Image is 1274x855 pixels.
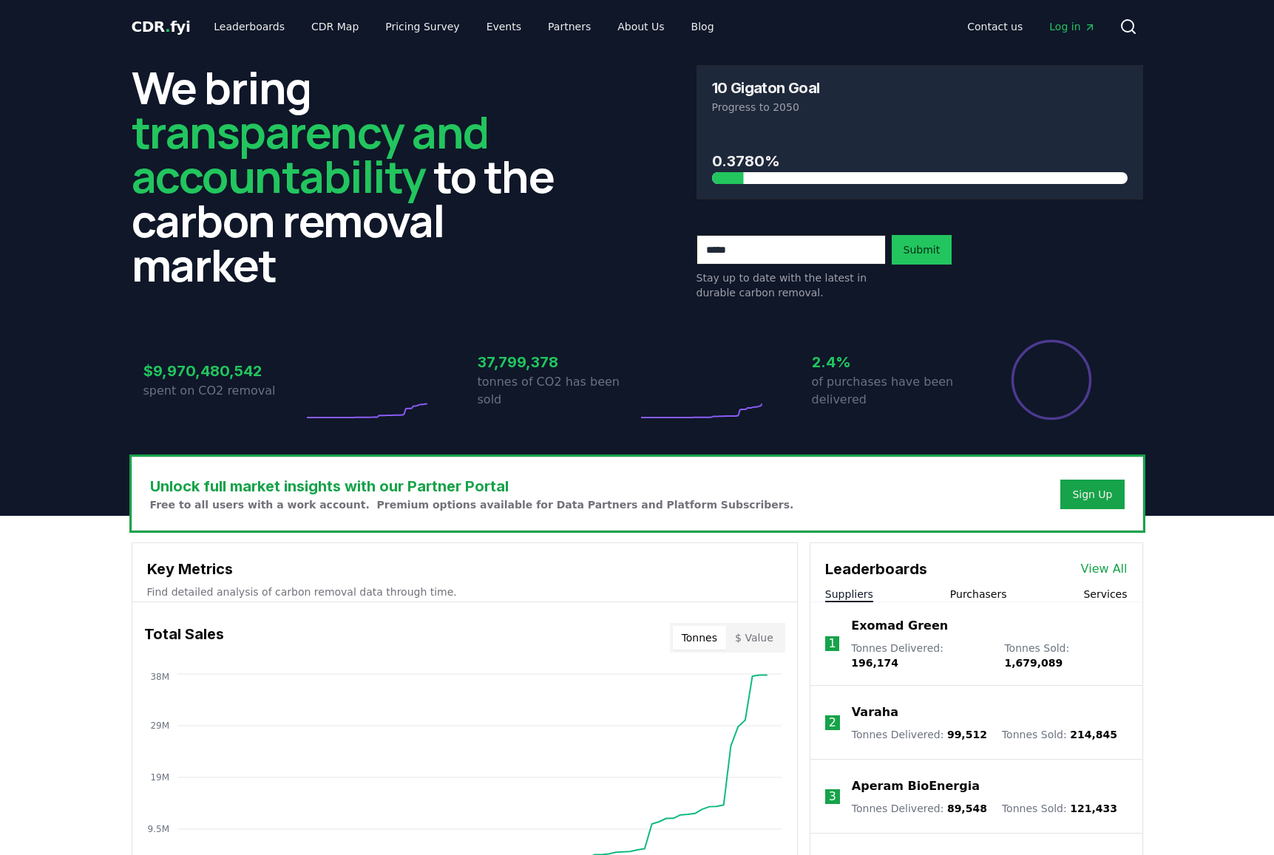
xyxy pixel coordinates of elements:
a: CDR Map [299,13,370,40]
a: Partners [536,13,603,40]
span: transparency and accountability [132,101,489,206]
p: 2 [829,714,836,732]
p: of purchases have been delivered [812,373,972,409]
p: Tonnes Delivered : [852,801,987,816]
p: Tonnes Sold : [1002,801,1117,816]
button: Purchasers [950,587,1007,602]
h3: 2.4% [812,351,972,373]
p: Free to all users with a work account. Premium options available for Data Partners and Platform S... [150,497,794,512]
span: 99,512 [947,729,987,740]
span: 1,679,089 [1004,657,1063,669]
h3: Total Sales [144,623,224,653]
a: Varaha [852,704,898,721]
h2: We bring to the carbon removal market [132,65,578,287]
a: Log in [1037,13,1107,40]
a: Contact us [955,13,1034,40]
h3: 0.3780% [712,150,1128,172]
span: CDR fyi [132,18,191,35]
span: Log in [1049,19,1095,34]
tspan: 9.5M [147,824,169,834]
button: $ Value [726,626,782,650]
p: Find detailed analysis of carbon removal data through time. [147,585,782,599]
p: Tonnes Delivered : [852,727,987,742]
p: Tonnes Sold : [1002,727,1117,742]
button: Services [1083,587,1127,602]
p: spent on CO2 removal [143,382,303,400]
a: Exomad Green [851,617,948,635]
span: 89,548 [947,803,987,814]
p: 1 [828,635,836,653]
a: View All [1081,560,1128,578]
button: Submit [892,235,952,265]
span: . [165,18,170,35]
tspan: 19M [150,772,169,783]
tspan: 29M [150,721,169,731]
a: Leaderboards [202,13,297,40]
a: Sign Up [1072,487,1112,502]
a: Pricing Survey [373,13,471,40]
a: Events [475,13,533,40]
a: About Us [606,13,676,40]
a: Aperam BioEnergia [852,777,980,795]
a: CDR.fyi [132,16,191,37]
p: 3 [829,788,836,805]
p: tonnes of CO2 has been sold [478,373,637,409]
span: 121,433 [1070,803,1117,814]
h3: 37,799,378 [478,351,637,373]
nav: Main [202,13,725,40]
span: 214,845 [1070,729,1117,740]
p: Tonnes Delivered : [851,641,989,670]
p: Tonnes Sold : [1004,641,1127,670]
div: Percentage of sales delivered [1010,338,1093,421]
h3: Unlock full market insights with our Partner Portal [150,475,794,497]
tspan: 38M [150,672,169,682]
h3: Leaderboards [825,558,927,580]
button: Suppliers [825,587,873,602]
button: Tonnes [673,626,726,650]
button: Sign Up [1060,480,1124,509]
p: Stay up to date with the latest in durable carbon removal. [697,270,886,300]
nav: Main [955,13,1107,40]
h3: 10 Gigaton Goal [712,81,820,95]
a: Blog [680,13,726,40]
h3: Key Metrics [147,558,782,580]
h3: $9,970,480,542 [143,360,303,382]
p: Progress to 2050 [712,100,1128,115]
span: 196,174 [851,657,898,669]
